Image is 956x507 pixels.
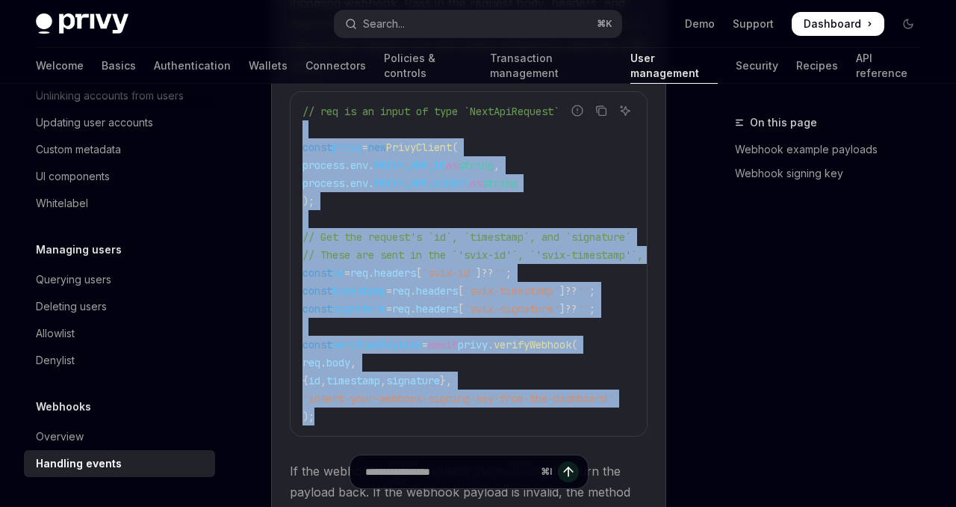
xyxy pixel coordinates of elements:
a: User management [630,48,718,84]
a: UI components [24,163,215,190]
span: headers [416,284,458,298]
span: . [488,338,494,351]
span: privy [458,338,488,351]
span: ] [559,284,565,298]
span: ( [452,141,458,154]
input: Ask a question... [365,455,535,488]
div: Custom metadata [36,141,121,159]
div: Whitelabel [36,194,88,212]
span: env [350,176,368,190]
span: '' [577,284,589,298]
span: timestamp [326,374,380,387]
span: { [302,374,308,387]
div: Deleting users [36,298,107,316]
span: ?? [565,302,577,316]
span: = [362,141,368,154]
span: ?? [565,284,577,298]
span: }, [440,374,452,387]
span: headers [416,302,458,316]
a: Custom metadata [24,136,215,163]
span: const [302,284,332,298]
span: as [446,159,458,172]
span: ); [302,410,314,423]
a: Authentication [154,48,231,84]
span: new [368,141,386,154]
span: , [350,356,356,369]
a: Connectors [305,48,366,84]
span: ); [302,194,314,208]
div: UI components [36,168,110,185]
span: const [302,338,332,351]
a: Overview [24,423,215,450]
div: Querying users [36,271,111,289]
a: Webhook signing key [735,162,932,185]
span: await [428,338,458,351]
a: Transaction management [490,48,612,84]
span: = [386,284,392,298]
span: headers [374,266,416,280]
span: body [326,356,350,369]
span: . [344,176,350,190]
span: ( [571,338,577,351]
span: ; [589,284,595,298]
span: , [320,374,326,387]
div: Search... [363,15,405,33]
span: timestamp [332,284,386,298]
a: Allowlist [24,320,215,347]
span: signature [332,302,386,316]
a: Security [736,48,778,84]
button: Copy the contents from the code block [592,101,611,120]
span: [ [458,284,464,298]
span: 'insert-your-webhook-signing-key-from-the-dashboard' [302,392,613,405]
button: Toggle dark mode [896,12,920,36]
span: req [302,356,320,369]
span: PRIVY_APP_ID [374,159,446,172]
span: , [494,159,500,172]
span: req [392,284,410,298]
span: process [302,159,344,172]
a: Updating user accounts [24,109,215,136]
span: PRIVY_APP_SECRET [374,176,470,190]
div: Allowlist [36,325,75,342]
span: ?? [482,266,494,280]
span: . [368,159,374,172]
a: Support [733,16,774,31]
span: '' [494,266,506,280]
span: const [302,266,332,280]
span: ; [506,266,512,280]
span: '' [577,302,589,316]
span: signature [386,374,440,387]
span: privy [332,141,362,154]
img: dark logo [36,13,128,34]
span: , [380,374,386,387]
a: Dashboard [792,12,884,36]
span: verifiedPayload [332,338,422,351]
span: id [332,266,344,280]
span: verifyWebhook [494,338,571,351]
div: Updating user accounts [36,114,153,132]
span: req [350,266,368,280]
span: [ [458,302,464,316]
span: . [368,176,374,190]
a: Wallets [249,48,288,84]
span: PrivyClient [386,141,452,154]
button: Report incorrect code [568,101,587,120]
a: Deleting users [24,293,215,320]
span: Dashboard [804,16,861,31]
button: Ask AI [615,101,635,120]
span: env [350,159,368,172]
a: Whitelabel [24,190,215,217]
span: const [302,302,332,316]
button: Send message [558,461,579,482]
span: ] [476,266,482,280]
span: ] [559,302,565,316]
a: Denylist [24,347,215,374]
div: Handling events [36,455,122,473]
span: 'svix-signature' [464,302,559,316]
span: as [470,176,482,190]
div: Overview [36,428,84,446]
h5: Managing users [36,241,122,259]
span: = [422,338,428,351]
span: ⌘ K [597,18,612,30]
a: Webhook example payloads [735,138,932,162]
